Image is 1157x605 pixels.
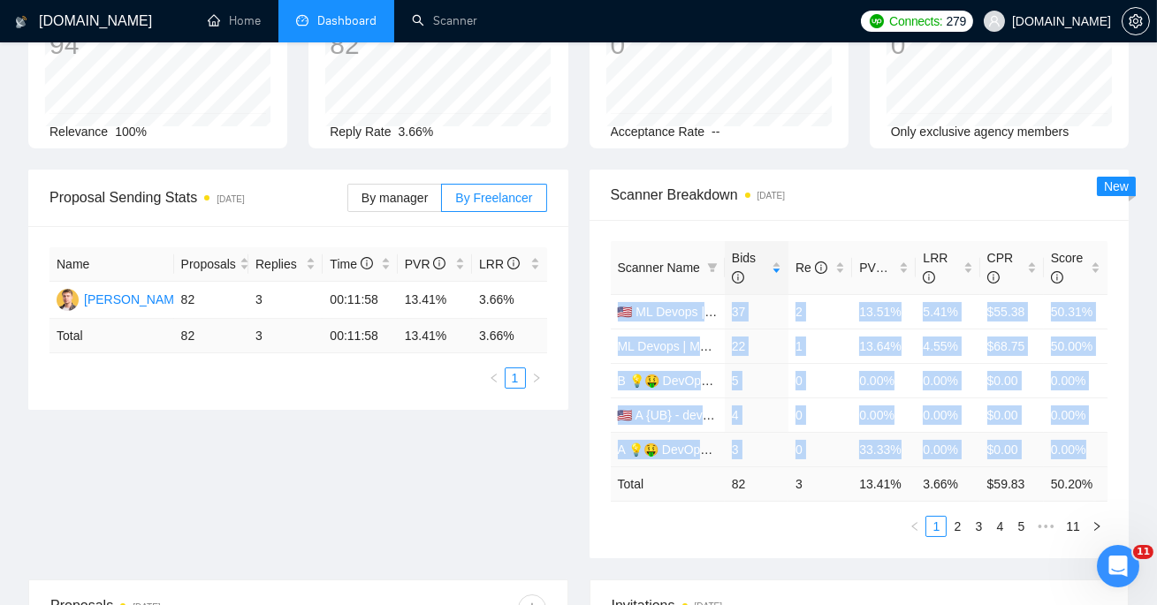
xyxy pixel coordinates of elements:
td: Total [611,466,725,501]
span: info-circle [815,261,827,274]
span: Bids [732,251,756,284]
a: YH[PERSON_NAME] [57,291,186,306]
span: info-circle [361,257,373,269]
td: 0.00% [1044,432,1108,466]
td: 5 [725,363,788,397]
span: 279 [947,11,966,31]
span: Reply Rate [330,125,391,139]
th: Name [49,247,174,282]
span: info-circle [888,261,901,274]
img: Profile image for Iryna [50,10,79,38]
span: filter [707,262,718,273]
td: $55.38 [980,294,1044,329]
td: 33.33% [852,432,916,466]
h1: [PERSON_NAME] [86,9,201,22]
span: Time [330,257,372,271]
button: setting [1122,7,1150,35]
span: 11 [1133,545,1153,559]
a: 3 [969,517,988,536]
span: info-circle [923,271,935,284]
img: YH [57,289,79,311]
td: 3.66% [472,282,546,319]
span: 100% [115,125,147,139]
td: 13.64% [852,329,916,363]
span: CPR [987,251,1014,284]
a: 2 [948,517,967,536]
td: 00:11:58 [323,319,397,353]
td: 3.66 % [916,466,979,501]
span: By manager [362,191,428,205]
td: 0.00% [916,397,979,432]
img: logo [15,8,27,36]
td: 0.00% [1044,363,1108,397]
a: 🇺🇸 ML Devops | MLops – [GEOGRAPHIC_DATA]/CA/AU - test: bid in range 90% [618,305,1060,319]
li: 1 [505,367,526,389]
td: 3 [248,282,323,319]
td: 50.31% [1044,294,1108,329]
div: [PERSON_NAME] [84,290,186,309]
li: 11 [1060,516,1086,537]
td: 13.41 % [398,319,472,353]
a: B 💡🤑 DevOps Щось жирненьке - General Profile [618,374,901,388]
span: user [988,15,1001,27]
td: 4.55% [916,329,979,363]
span: Connects: [889,11,942,31]
span: left [489,373,499,383]
td: 0.00% [852,397,916,432]
a: setting [1122,14,1150,28]
li: 1 [925,516,947,537]
time: [DATE] [757,191,785,200]
span: info-circle [987,271,1000,284]
span: -- [712,125,719,139]
a: 1 [926,517,946,536]
button: Главная [277,7,310,41]
span: dashboard [296,14,308,26]
a: 11 [1061,517,1085,536]
td: 3 [248,319,323,353]
td: 1 [788,329,852,363]
td: 13.41 % [852,466,916,501]
button: go back [11,7,45,41]
div: juliana.lazarchuk@alpacked.io говорит… [14,67,339,207]
td: 00:11:58 [323,282,397,319]
th: Replies [248,247,323,282]
iframe: Intercom live chat [1097,545,1139,587]
div: Not sure if the bidding is working, we just started setting up the scanners, but I can definitely... [78,78,325,182]
td: 0.00% [916,432,979,466]
td: 50.20 % [1044,466,1108,501]
li: Previous Page [904,516,925,537]
span: Scanner Name [618,261,700,275]
td: 2 [788,294,852,329]
span: setting [1123,14,1149,28]
a: A 💡🤑 DevOps Щось жирненьке - DevOps Specialized Profile [618,442,968,457]
li: 2 [947,516,968,537]
div: For now, I still see some sync issue in your account. We will recheck this with our developers [D... [14,207,290,522]
span: info-circle [1051,271,1063,284]
a: 5 [1011,517,1031,536]
span: Proposal Sending Stats [49,186,347,208]
div: Iryna говорит… [14,207,339,536]
td: 0 [788,397,852,432]
span: PVR [859,261,901,275]
li: Next 5 Pages [1031,516,1060,537]
th: Proposals [174,247,248,282]
li: 5 [1010,516,1031,537]
span: filter [704,254,721,281]
button: right [526,367,547,389]
td: 82 [725,466,788,501]
td: 0 [788,432,852,466]
td: 5.41% [916,294,979,329]
td: $0.00 [980,397,1044,432]
a: ML Devops | MLops – non-US/CA/AU - test: bid in range 90% [618,339,955,353]
img: upwork-logo.png [870,14,884,28]
span: LRR [923,251,948,284]
button: right [1086,516,1108,537]
div: Закрыть [310,7,342,39]
a: homeHome [208,13,261,28]
span: LRR [479,257,520,271]
span: right [1092,521,1102,532]
td: 50.00% [1044,329,1108,363]
li: 4 [989,516,1010,537]
td: 0.00% [916,363,979,397]
span: info-circle [507,257,520,269]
